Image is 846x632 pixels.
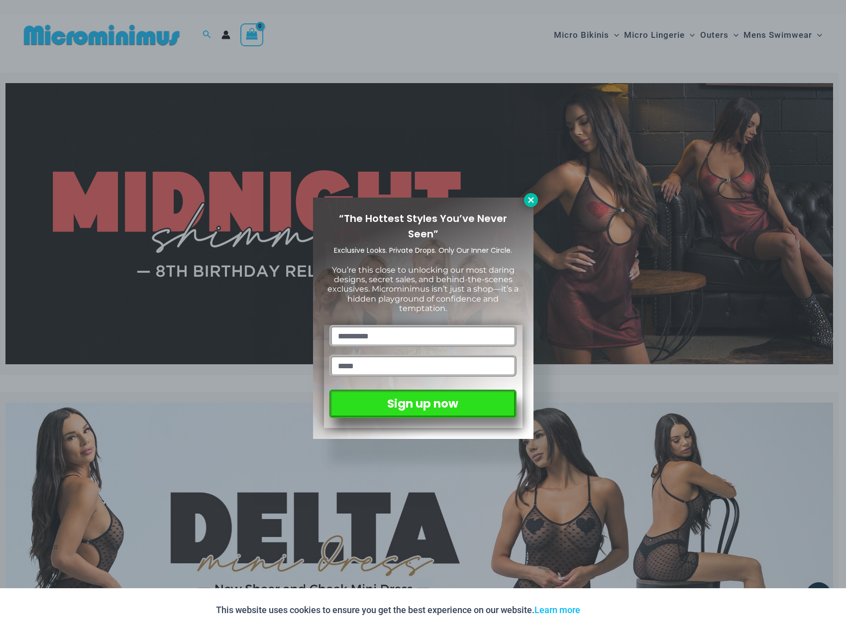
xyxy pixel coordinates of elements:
[534,605,580,615] a: Learn more
[588,598,630,622] button: Accept
[334,245,512,255] span: Exclusive Looks. Private Drops. Only Our Inner Circle.
[339,211,507,241] span: “The Hottest Styles You’ve Never Seen”
[216,603,580,618] p: This website uses cookies to ensure you get the best experience on our website.
[327,265,519,313] span: You’re this close to unlocking our most daring designs, secret sales, and behind-the-scenes exclu...
[329,390,516,418] button: Sign up now
[524,193,538,207] button: Close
